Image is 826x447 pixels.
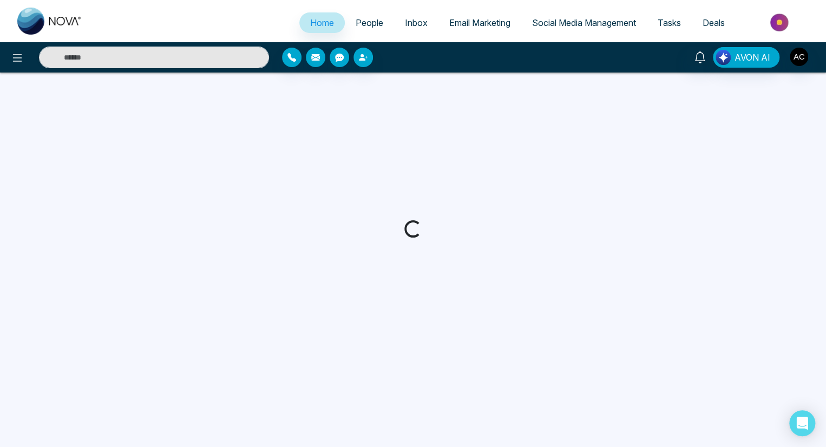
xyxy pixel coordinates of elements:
a: People [345,12,394,33]
img: Market-place.gif [741,10,820,35]
a: Tasks [647,12,692,33]
div: Open Intercom Messenger [789,410,815,436]
a: Inbox [394,12,438,33]
a: Home [299,12,345,33]
button: AVON AI [713,47,779,68]
img: Nova CRM Logo [17,8,82,35]
span: Email Marketing [449,17,510,28]
a: Social Media Management [521,12,647,33]
span: Tasks [658,17,681,28]
span: Home [310,17,334,28]
img: Lead Flow [716,50,731,65]
span: AVON AI [735,51,770,64]
span: People [356,17,383,28]
a: Email Marketing [438,12,521,33]
span: Inbox [405,17,428,28]
img: User Avatar [790,48,808,66]
span: Social Media Management [532,17,636,28]
a: Deals [692,12,736,33]
span: Deals [703,17,725,28]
